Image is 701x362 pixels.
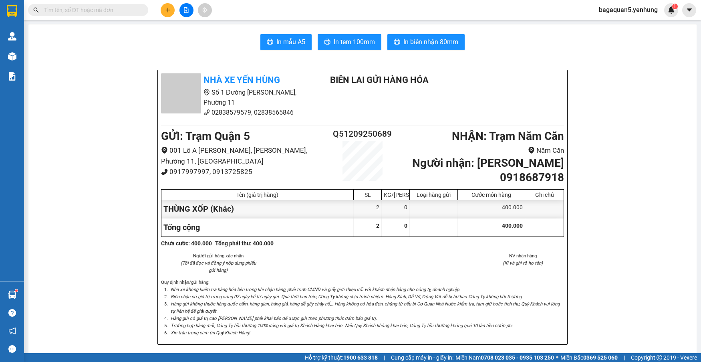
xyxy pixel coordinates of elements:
[583,354,618,361] strong: 0369 525 060
[502,222,523,229] span: 400.000
[528,147,535,154] span: environment
[171,315,377,321] i: Hàng gửi có giá trị cao [PERSON_NAME] phải khai báo để được gửi theo phương thức đảm bảo giá trị.
[376,222,379,229] span: 2
[8,52,16,61] img: warehouse-icon
[161,145,329,166] li: 001 Lô A [PERSON_NAME], [PERSON_NAME], Phường 11, [GEOGRAPHIC_DATA]
[202,7,207,13] span: aim
[318,34,381,50] button: printerIn tem 100mm
[8,345,16,353] span: message
[384,192,407,198] div: KG/[PERSON_NAME]
[8,309,16,317] span: question-circle
[161,200,354,218] div: THÙNG XỐP (Khác)
[171,323,514,328] i: Trường hợp hàng mất, Công Ty bồi thường 100% đúng với giá trị Khách Hàng khai báo. Nếu Quý Khách ...
[179,3,193,17] button: file-add
[267,38,273,46] span: printer
[161,240,212,247] b: Chưa cước : 400.000
[183,7,189,13] span: file-add
[161,147,168,154] span: environment
[8,291,16,299] img: warehouse-icon
[260,34,312,50] button: printerIn mẫu A5
[657,355,662,360] span: copyright
[161,166,329,177] li: 0917997997, 0913725825
[7,5,17,17] img: logo-vxr
[177,252,260,259] li: Người gửi hàng xác nhận
[203,75,280,85] b: Nhà xe Yến Hùng
[8,72,16,81] img: solution-icon
[404,222,407,229] span: 0
[672,4,678,9] sup: 1
[387,34,465,50] button: printerIn biên nhận 80mm
[624,353,625,362] span: |
[334,37,375,47] span: In tem 100mm
[403,37,458,47] span: In biên nhận 80mm
[161,129,250,143] b: GỬI : Trạm Quận 5
[163,222,200,232] span: Tổng cộng
[412,192,455,198] div: Loại hàng gửi
[203,89,210,95] span: environment
[171,287,460,292] i: Nhà xe không kiểm tra hàng hóa bên trong khi nhận hàng, phải trình CMND và giấy giới thiệu đối vớ...
[171,330,250,336] i: Xin trân trọng cảm ơn Quý Khách Hàng!
[181,260,256,273] i: (Tôi đã đọc và đồng ý nộp dung phiếu gửi hàng)
[686,6,693,14] span: caret-down
[382,200,410,218] div: 0
[412,156,564,184] b: Người nhận : [PERSON_NAME] 0918687918
[330,75,429,85] b: BIÊN LAI GỬI HÀNG HÓA
[163,192,351,198] div: Tên (giá trị hàng)
[324,38,330,46] span: printer
[482,252,564,259] li: NV nhận hàng
[161,279,564,337] div: Quy định nhận/gửi hàng :
[354,200,382,218] div: 2
[165,7,171,13] span: plus
[161,3,175,17] button: plus
[305,353,378,362] span: Hỗ trợ kỹ thuật:
[592,5,664,15] span: bagaquan5.yenhung
[452,129,564,143] b: NHẬN : Trạm Năm Căn
[394,38,400,46] span: printer
[391,353,453,362] span: Cung cấp máy in - giấy in:
[203,109,210,115] span: phone
[527,192,562,198] div: Ghi chú
[8,327,16,335] span: notification
[556,356,558,359] span: ⚪️
[276,37,305,47] span: In mẫu A5
[458,200,525,218] div: 400.000
[481,354,554,361] strong: 0708 023 035 - 0935 103 250
[198,3,212,17] button: aim
[673,4,676,9] span: 1
[171,294,523,299] i: Biên nhận có giá trị trong vòng 07 ngày kể từ ngày gửi. Quá thời hạn trên, Công Ty không chịu trá...
[161,107,310,117] li: 02838579579, 02838565846
[343,354,378,361] strong: 1900 633 818
[560,353,618,362] span: Miền Bắc
[44,6,139,14] input: Tìm tên, số ĐT hoặc mã đơn
[171,301,560,314] i: Hàng gửi không thuộc hàng quốc cấm, hàng gian, hàng giả, hàng dễ gây cháy nổ,...Hàng không có hóa...
[503,260,543,266] i: (Kí và ghi rõ họ tên)
[460,192,523,198] div: Cước món hàng
[161,87,310,107] li: Số 1 Đường [PERSON_NAME], Phường 11
[668,6,675,14] img: icon-new-feature
[356,192,379,198] div: SL
[215,240,274,247] b: Tổng phải thu: 400.000
[8,32,16,40] img: warehouse-icon
[455,353,554,362] span: Miền Nam
[329,127,396,141] h2: Q51209250689
[33,7,39,13] span: search
[15,289,18,292] sup: 1
[161,168,168,175] span: phone
[396,145,564,156] li: Năm Căn
[682,3,696,17] button: caret-down
[384,353,385,362] span: |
